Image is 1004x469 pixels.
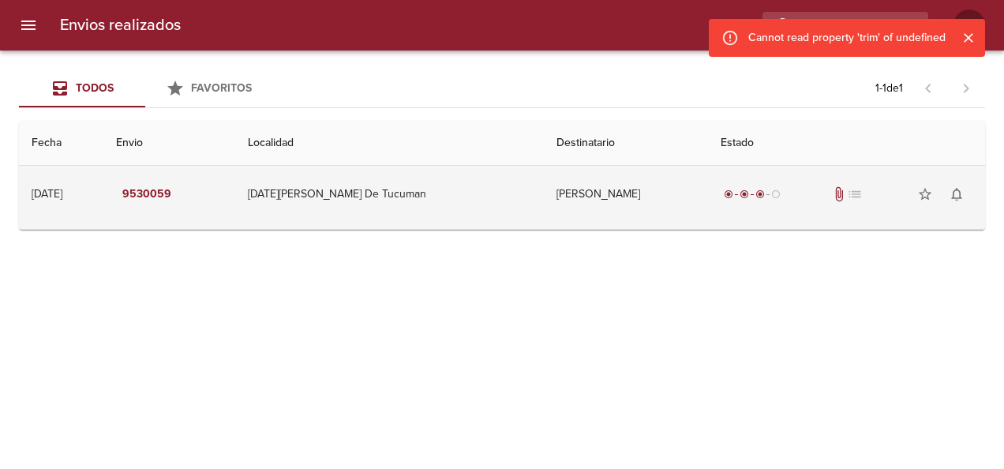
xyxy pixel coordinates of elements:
h6: Envios realizados [60,13,181,38]
th: Envio [103,121,234,166]
td: [PERSON_NAME] [544,166,708,223]
span: radio_button_checked [755,189,765,199]
th: Localidad [235,121,544,166]
td: [DATE][PERSON_NAME] De Tucuman [235,166,544,223]
span: radio_button_checked [740,189,749,199]
span: Favoritos [191,81,252,95]
em: 9530059 [122,185,171,204]
button: menu [9,6,47,44]
span: radio_button_checked [724,189,733,199]
div: Cannot read property 'trim' of undefined [748,24,946,52]
span: No tiene pedido asociado [847,186,863,202]
span: Todos [76,81,114,95]
span: radio_button_unchecked [771,189,781,199]
th: Estado [708,121,985,166]
div: HM [953,9,985,41]
button: Activar notificaciones [941,178,972,210]
table: Tabla de envíos del cliente [19,121,985,230]
button: 9530059 [116,180,178,209]
button: Agregar a favoritos [909,178,941,210]
input: buscar [762,12,901,39]
div: [DATE] [32,187,62,201]
th: Fecha [19,121,103,166]
p: 1 - 1 de 1 [875,81,903,96]
th: Destinatario [544,121,708,166]
span: star_border [917,186,933,202]
button: Cerrar [958,28,979,48]
span: Tiene documentos adjuntos [831,186,847,202]
span: notifications_none [949,186,965,202]
div: En viaje [721,186,784,202]
div: Tabs Envios [19,69,272,107]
